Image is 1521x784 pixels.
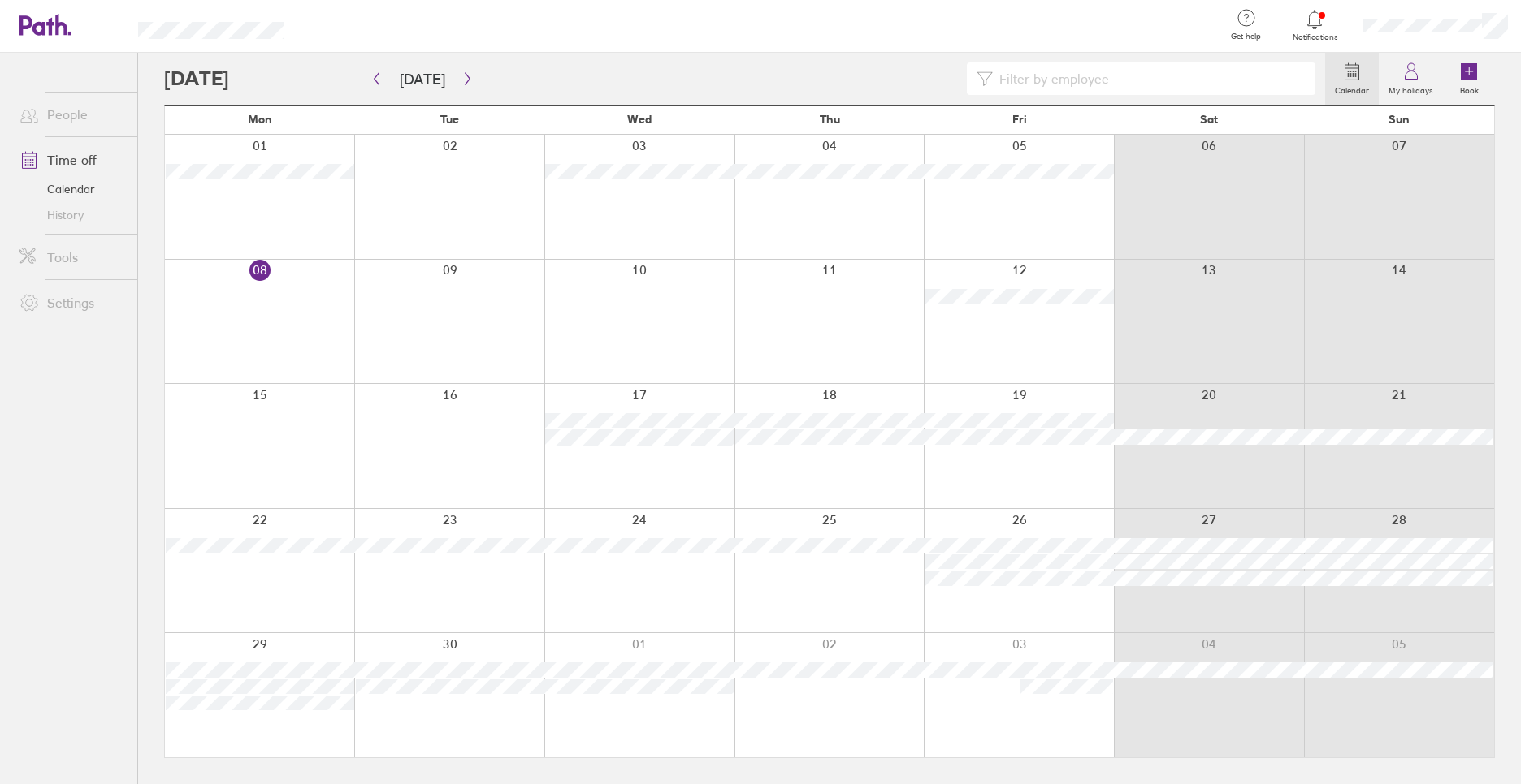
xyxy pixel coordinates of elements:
[820,113,840,126] span: Thu
[1443,53,1495,105] a: Book
[993,63,1306,94] input: Filter by employee
[6,286,137,319] a: Settings
[1379,81,1443,96] label: My holidays
[1379,53,1443,105] a: My holidays
[1289,8,1341,42] a: Notifications
[1200,113,1218,126] span: Sat
[1325,81,1379,96] label: Calendar
[6,176,137,202] a: Calendar
[1012,113,1027,126] span: Fri
[248,113,272,126] span: Mon
[6,202,137,228] a: History
[1220,32,1272,41] span: Get help
[387,66,458,93] button: [DATE]
[1289,32,1341,42] span: Notifications
[440,113,459,126] span: Tue
[1450,81,1488,96] label: Book
[6,144,137,176] a: Time off
[627,113,652,126] span: Wed
[1325,53,1379,105] a: Calendar
[1389,113,1410,126] span: Sun
[6,98,137,131] a: People
[6,241,137,274] a: Tools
